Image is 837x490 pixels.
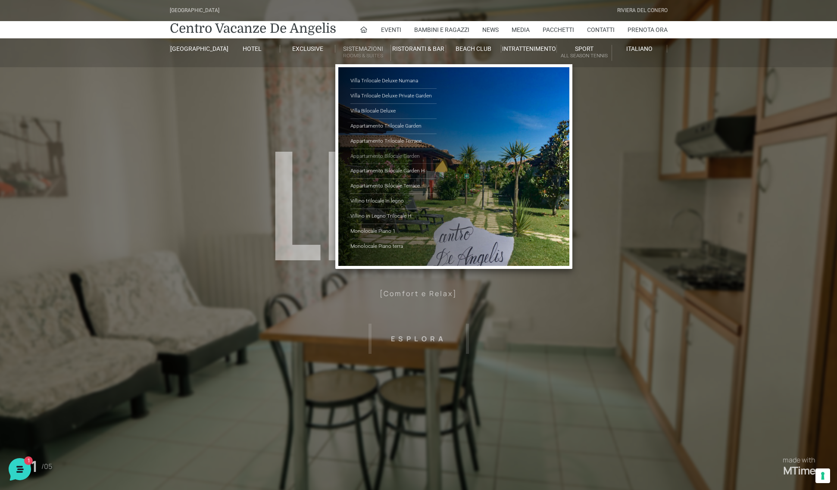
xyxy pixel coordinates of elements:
[350,134,437,149] a: Appartamento Trilocale Terrace
[350,119,437,134] a: Appartamento Trilocale Garden
[815,468,830,483] button: Le tue preferenze relative al consenso per le tecnologie di tracciamento
[335,45,390,61] a: SistemazioniRooms & Suites
[783,464,815,477] a: MTime
[86,276,92,282] span: 1
[350,104,437,119] a: Villa Bilocale Deluxe
[350,164,437,179] a: Appartamento Bilocale Garden H
[107,157,159,164] a: Open Help Center
[142,97,159,104] p: [DATE]
[10,93,162,119] a: [PERSON_NAME]Ciao! Benvenuto al [GEOGRAPHIC_DATA]! Come posso aiutarti![DATE]1
[60,277,113,296] button: 1Messages
[74,289,99,296] p: Messages
[14,83,70,90] span: Your Conversations
[14,157,59,164] span: Find an Answer
[350,74,437,89] a: Villa Trilocale Deluxe Numana
[7,52,145,69] p: La nostra missione è rendere la tua esperienza straordinaria!
[36,107,137,115] p: Ciao! Benvenuto al [GEOGRAPHIC_DATA]! Come posso aiutarti!
[350,89,437,104] a: Villa Trilocale Deluxe Private Garden
[7,277,60,296] button: Home
[26,289,41,296] p: Home
[150,107,159,115] span: 1
[446,45,501,53] a: Beach Club
[350,239,437,254] a: Monolocale Piano terra
[170,20,336,37] a: Centro Vacanze De Angelis
[225,45,280,53] a: Hotel
[7,456,33,482] iframe: Customerly Messenger Launcher
[350,149,437,164] a: Appartamento Bilocale Garden
[391,45,446,53] a: Ristoranti & Bar
[350,179,437,194] a: Appartamento Bilocale Terrace
[512,21,530,38] a: Media
[617,6,668,15] div: Riviera Del Conero
[414,21,469,38] a: Bambini e Ragazzi
[335,52,390,60] small: Rooms & Suites
[350,209,437,224] a: Villino in Legno Trilocale H
[350,224,437,239] a: Monolocale Piano 1
[14,97,31,115] img: light
[543,21,574,38] a: Pacchetti
[557,45,612,61] a: SportAll Season Tennis
[557,52,612,60] small: All Season Tennis
[628,21,668,38] a: Prenota Ora
[134,289,145,296] p: Help
[612,45,667,53] a: Italiano
[36,97,137,105] span: [PERSON_NAME]
[170,6,219,15] div: [GEOGRAPHIC_DATA]
[62,128,121,134] span: Start a Conversation
[501,45,556,53] a: Intrattenimento
[280,45,335,53] a: Exclusive
[381,21,401,38] a: Eventi
[170,45,225,53] a: [GEOGRAPHIC_DATA]
[19,175,141,184] input: Search for an Article...
[626,45,653,52] span: Italiano
[587,21,615,38] a: Contatti
[139,83,159,90] a: See all
[112,277,166,296] button: Help
[7,7,145,48] h2: Hello from [GEOGRAPHIC_DATA] 👋
[350,194,437,209] a: Villino trilocale in legno
[14,122,159,140] button: Start a Conversation
[482,21,499,38] a: News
